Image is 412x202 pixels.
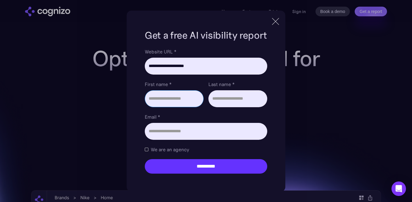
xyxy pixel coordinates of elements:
[145,113,267,120] label: Email *
[145,29,267,42] h1: Get a free AI visibility report
[208,81,267,88] label: Last name *
[145,81,204,88] label: First name *
[145,48,267,174] form: Brand Report Form
[391,181,406,196] div: Open Intercom Messenger
[145,48,267,55] label: Website URL *
[151,146,189,153] span: We are an agency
